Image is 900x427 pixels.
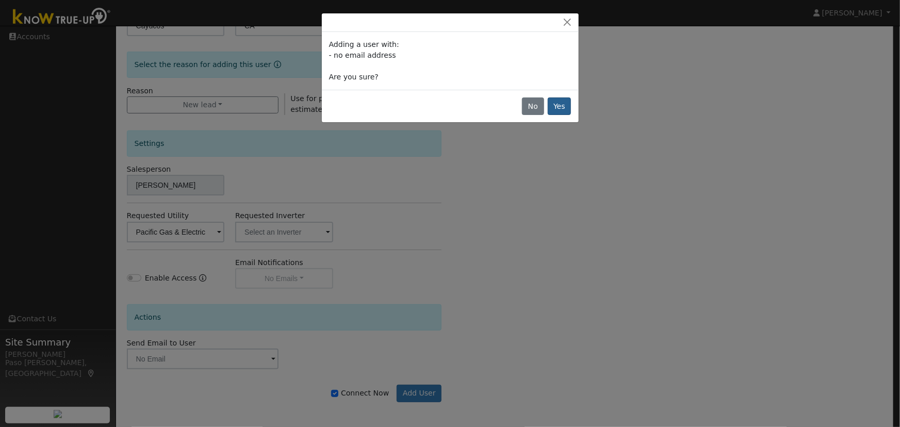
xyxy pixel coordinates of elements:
button: Close [560,17,575,28]
span: - no email address [329,51,396,59]
button: No [522,97,544,115]
span: Are you sure? [329,73,379,81]
button: Yes [548,97,571,115]
span: Adding a user with: [329,40,399,48]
